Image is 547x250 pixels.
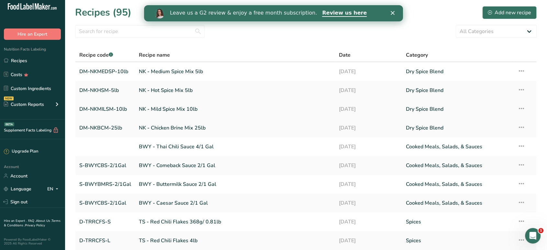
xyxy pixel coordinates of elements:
a: [DATE] [339,65,398,78]
a: DM-NKBCM-25lb [79,121,131,135]
a: [DATE] [339,215,398,229]
a: Cooked Meals, Salads, & Sauces [406,159,510,172]
span: Recipe name [139,51,170,59]
a: S-BWYCBS-2/1Gal [79,196,131,210]
a: [DATE] [339,102,398,116]
div: Upgrade Plan [4,148,38,155]
a: D-TRRCFS-L [79,234,131,247]
a: S-BWYBMRS-2/1Gal [79,177,131,191]
span: Date [339,51,351,59]
a: [DATE] [339,140,398,153]
a: Cooked Meals, Salads, & Sauces [406,177,510,191]
a: [DATE] [339,234,398,247]
a: DM-NKMILSM-10lb [79,102,131,116]
a: S-BWYCBS-2/1Gal [79,159,131,172]
a: Privacy Policy [25,223,45,228]
span: Recipe code [79,51,113,59]
a: About Us . [36,219,51,223]
a: NK - Hot Spice Mix 5lb [139,84,331,97]
button: Add new recipe [482,6,537,19]
a: BWY - Comeback Sauce 2/1 Gal [139,159,331,172]
a: Terms & Conditions . [4,219,61,228]
div: BETA [4,122,14,126]
div: EN [47,185,61,193]
a: Dry Spice Blend [406,102,510,116]
a: Cooked Meals, Salads, & Sauces [406,140,510,153]
a: BWY - Buttermilk Sauce 2/1 Gal [139,177,331,191]
a: Dry Spice Blend [406,65,510,78]
a: DM-NKMEDSP-10lb [79,65,131,78]
a: BWY - Thai Chili Sauce 4/1 Gal [139,140,331,153]
span: Category [406,51,428,59]
input: Search for recipe [75,25,205,38]
a: [DATE] [339,121,398,135]
a: [DATE] [339,84,398,97]
a: NK - Medium Spice Mix 5lb [139,65,331,78]
iframe: Intercom live chat banner [144,5,403,21]
a: Spices [406,215,510,229]
a: Dry Spice Blend [406,84,510,97]
span: 1 [538,228,543,233]
a: Hire an Expert . [4,219,27,223]
a: [DATE] [339,177,398,191]
a: Language [4,183,31,195]
a: [DATE] [339,159,398,172]
a: TS - Red Chili Flakes 4lb [139,234,331,247]
a: FAQ . [28,219,36,223]
button: Hire an Expert [4,28,61,40]
div: Custom Reports [4,101,44,108]
a: BWY - Caesar Sauce 2/1 Gal [139,196,331,210]
h1: Recipes (95) [75,5,131,20]
div: NEW [4,97,14,100]
iframe: Intercom live chat [525,228,541,244]
div: Add new recipe [488,9,531,17]
a: [DATE] [339,196,398,210]
a: D-TRRCFS-S [79,215,131,229]
a: Cooked Meals, Salads, & Sauces [406,196,510,210]
a: Dry Spice Blend [406,121,510,135]
a: DM-NKHSM-5lb [79,84,131,97]
a: TS - Red Chili Flakes 368g/ 0.81lb [139,215,331,229]
a: NK - Mild Spice Mix 10lb [139,102,331,116]
div: Close [247,6,253,10]
a: NK - Chicken Brine Mix 25lb [139,121,331,135]
a: Spices [406,234,510,247]
div: Powered By FoodLabelMaker © 2025 All Rights Reserved [4,238,61,245]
